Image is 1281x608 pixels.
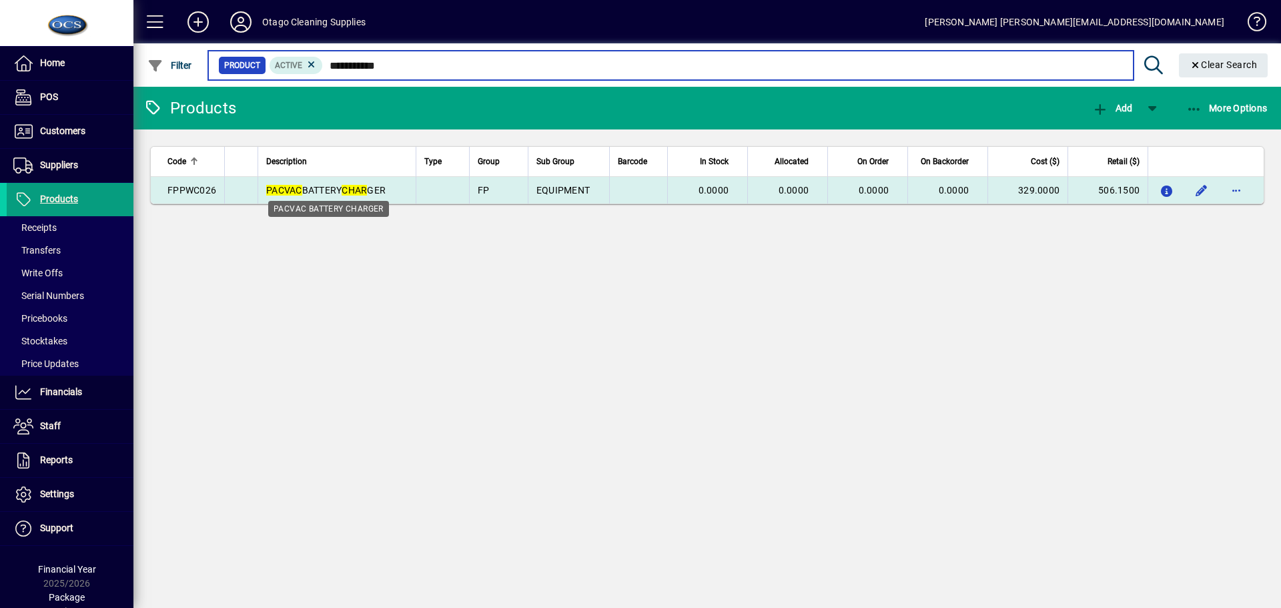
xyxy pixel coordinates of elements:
a: Home [7,47,133,80]
span: Reports [40,454,73,465]
a: Knowledge Base [1238,3,1264,46]
button: More options [1226,180,1247,201]
span: On Backorder [921,154,969,169]
span: FPPWC026 [167,185,216,196]
span: Price Updates [13,358,79,369]
span: Type [424,154,442,169]
span: Write Offs [13,268,63,278]
div: Description [266,154,408,169]
span: Cost ($) [1031,154,1059,169]
span: In Stock [700,154,729,169]
span: Pricebooks [13,313,67,324]
a: Suppliers [7,149,133,182]
span: More Options [1186,103,1268,113]
a: Staff [7,410,133,443]
div: On Backorder [916,154,981,169]
a: Support [7,512,133,545]
span: Sub Group [536,154,574,169]
span: Settings [40,489,74,499]
button: Clear [1179,53,1268,77]
div: Type [424,154,461,169]
button: Edit [1191,180,1212,201]
div: Barcode [618,154,659,169]
td: 329.0000 [987,177,1067,204]
span: Product [224,59,260,72]
a: Receipts [7,216,133,239]
a: Reports [7,444,133,477]
mat-chip: Activation Status: Active [270,57,323,74]
span: POS [40,91,58,102]
a: Serial Numbers [7,284,133,307]
td: 506.1500 [1067,177,1148,204]
span: Filter [147,60,192,71]
a: Write Offs [7,262,133,284]
span: Home [40,57,65,68]
div: Otago Cleaning Supplies [262,11,366,33]
span: Allocated [775,154,809,169]
div: Products [143,97,236,119]
span: Transfers [13,245,61,256]
span: Serial Numbers [13,290,84,301]
div: Group [478,154,520,169]
span: Add [1092,103,1132,113]
span: Receipts [13,222,57,233]
span: Staff [40,420,61,431]
span: FP [478,185,490,196]
span: 0.0000 [779,185,809,196]
span: Support [40,523,73,533]
a: Customers [7,115,133,148]
div: On Order [836,154,901,169]
a: Settings [7,478,133,511]
div: In Stock [676,154,741,169]
div: PACVAC BATTERY CHARGER [268,201,389,217]
span: EQUIPMENT [536,185,590,196]
em: CHAR [342,185,367,196]
span: Barcode [618,154,647,169]
span: Customers [40,125,85,136]
button: Add [177,10,220,34]
button: Filter [144,53,195,77]
span: 0.0000 [939,185,969,196]
a: Stocktakes [7,330,133,352]
span: Active [275,61,302,70]
div: Code [167,154,216,169]
span: Clear Search [1190,59,1258,70]
button: Add [1089,96,1136,120]
span: Financials [40,386,82,397]
span: Code [167,154,186,169]
span: Suppliers [40,160,78,170]
em: PACVAC [266,185,302,196]
span: On Order [857,154,889,169]
span: Stocktakes [13,336,67,346]
span: BATTERY GER [266,185,386,196]
span: Retail ($) [1108,154,1140,169]
a: POS [7,81,133,114]
a: Transfers [7,239,133,262]
span: Financial Year [38,564,96,575]
span: Group [478,154,500,169]
a: Price Updates [7,352,133,375]
a: Pricebooks [7,307,133,330]
div: Allocated [756,154,821,169]
div: Sub Group [536,154,601,169]
span: Products [40,194,78,204]
span: 0.0000 [859,185,889,196]
span: Package [49,592,85,603]
div: [PERSON_NAME] [PERSON_NAME][EMAIL_ADDRESS][DOMAIN_NAME] [925,11,1224,33]
button: More Options [1183,96,1271,120]
span: Description [266,154,307,169]
button: Profile [220,10,262,34]
span: 0.0000 [699,185,729,196]
a: Financials [7,376,133,409]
